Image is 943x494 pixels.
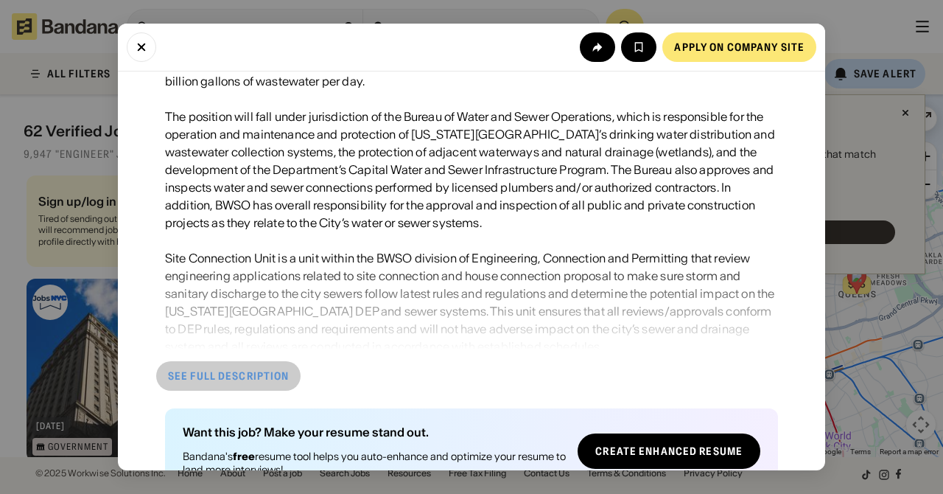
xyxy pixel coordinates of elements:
[674,42,804,52] div: Apply on company site
[595,446,743,456] div: Create Enhanced Resume
[183,450,566,476] div: Bandana's resume tool helps you auto-enhance and optimize your resume to land more interviews!
[127,32,156,62] button: Close
[233,450,255,463] b: free
[183,426,566,438] div: Want this job? Make your resume stand out.
[168,371,289,381] div: See full description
